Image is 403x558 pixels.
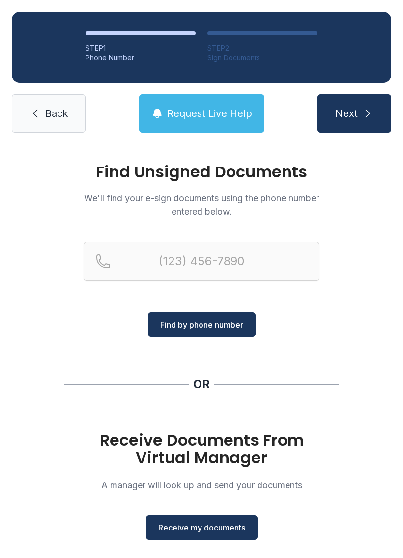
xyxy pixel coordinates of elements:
[335,107,358,120] span: Next
[84,478,319,492] p: A manager will look up and send your documents
[84,192,319,218] p: We'll find your e-sign documents using the phone number entered below.
[84,164,319,180] h1: Find Unsigned Documents
[207,43,317,53] div: STEP 2
[193,376,210,392] div: OR
[45,107,68,120] span: Back
[160,319,243,331] span: Find by phone number
[86,53,196,63] div: Phone Number
[158,522,245,533] span: Receive my documents
[207,53,317,63] div: Sign Documents
[84,242,319,281] input: Reservation phone number
[86,43,196,53] div: STEP 1
[167,107,252,120] span: Request Live Help
[84,431,319,467] h1: Receive Documents From Virtual Manager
